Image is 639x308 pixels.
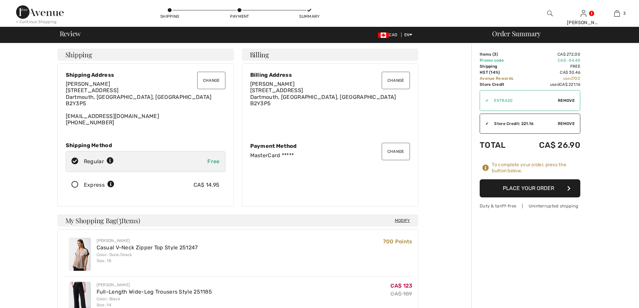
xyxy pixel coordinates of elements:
[581,9,586,17] img: My Info
[581,10,586,16] a: Sign In
[623,10,626,16] span: 3
[250,87,396,106] span: [STREET_ADDRESS] Dartmouth, [GEOGRAPHIC_DATA], [GEOGRAPHIC_DATA] B2Y3P5
[382,72,410,89] button: Change
[84,158,114,166] div: Regular
[66,81,225,126] div: [EMAIL_ADDRESS][DOMAIN_NAME] [PHONE_NUMBER]
[525,57,580,63] td: CA$ -54.40
[480,81,525,87] td: Store Credit
[525,134,580,157] td: CA$ 26.90
[560,82,580,87] span: CA$ 221.16
[66,72,225,78] div: Shipping Address
[250,143,410,149] div: Payment Method
[390,283,412,289] span: CA$ 123
[525,75,580,81] td: used
[600,9,633,17] a: 3
[492,162,580,174] div: To complete your order, press the button below.
[250,81,295,87] span: [PERSON_NAME]
[299,13,319,19] div: Summary
[57,214,418,227] h4: My Shopping Bag
[558,98,575,104] span: Remove
[489,90,558,111] input: Promo code
[480,51,525,57] td: Items ( )
[16,5,64,19] img: 1ère Avenue
[525,51,580,57] td: CA$ 272.00
[66,87,212,106] span: [STREET_ADDRESS] Dartmouth, [GEOGRAPHIC_DATA], [GEOGRAPHIC_DATA] B2Y3P5
[60,30,81,37] span: Review
[97,252,198,264] div: Color: Dune/black Size: 18
[404,33,413,37] span: EN
[558,121,575,127] span: Remove
[525,81,580,87] td: used
[494,52,496,57] span: 3
[382,143,410,160] button: Change
[480,69,525,75] td: HST (14%)
[480,75,525,81] td: Avenue Rewards
[378,33,400,37] span: CAD
[197,72,225,89] button: Change
[250,51,269,58] span: Billing
[116,216,140,225] span: ( Items)
[66,81,110,87] span: [PERSON_NAME]
[525,69,580,75] td: CA$ 30.46
[614,9,620,17] img: My Bag
[480,63,525,69] td: Shipping
[97,282,212,288] div: [PERSON_NAME]
[97,296,212,308] div: Color: Black Size: 14
[207,158,219,165] span: Free
[525,63,580,69] td: Free
[547,9,553,17] img: search the website
[395,217,410,224] span: Modify
[383,238,413,245] span: 700 Points
[16,19,57,25] div: < Continue Shopping
[160,13,180,19] div: Shipping
[484,30,635,37] div: Order Summary
[229,13,250,19] div: Payment
[489,121,558,127] div: Store Credit: 221.16
[480,98,489,104] div: ✔
[480,134,525,157] td: Total
[97,244,198,251] a: Casual V-Neck Zipper Top Style 251247
[250,72,410,78] div: Billing Address
[390,291,412,297] s: CA$ 189
[480,57,525,63] td: Promo code
[378,33,389,38] img: Canadian Dollar
[480,203,580,209] div: Duty & tariff-free | Uninterrupted shipping
[567,19,600,26] div: [PERSON_NAME]
[97,289,212,295] a: Full-Length Wide-Leg Trousers Style 251185
[480,179,580,197] button: Place Your Order
[573,76,580,81] span: 700
[69,238,91,271] img: Casual V-Neck Zipper Top Style 251247
[65,51,92,58] span: Shipping
[118,215,121,224] span: 3
[480,121,489,127] div: ✔
[194,181,220,189] div: CA$ 14.95
[97,238,198,244] div: [PERSON_NAME]
[66,142,225,148] div: Shipping Method
[84,181,114,189] div: Express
